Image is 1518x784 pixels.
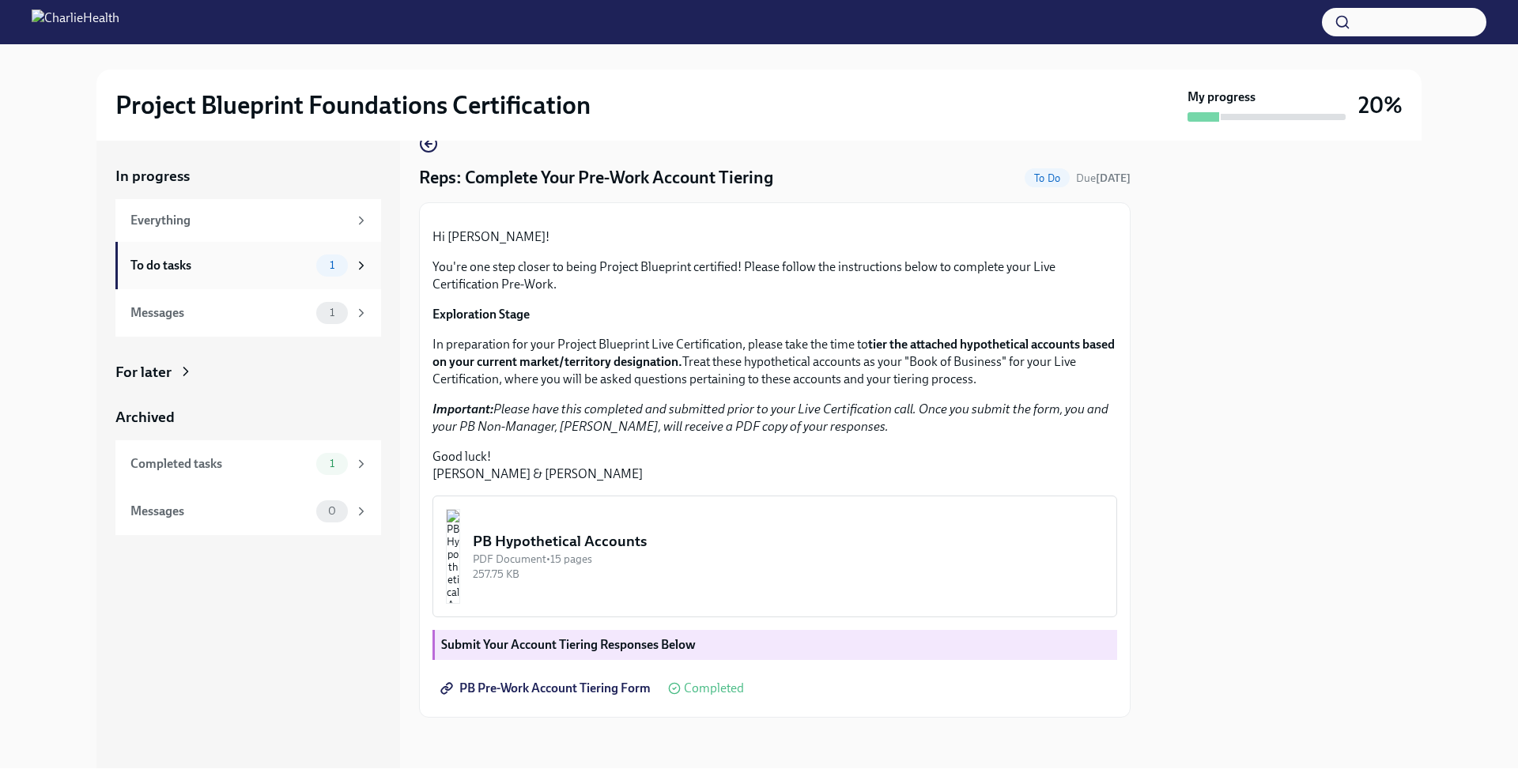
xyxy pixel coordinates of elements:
h3: 20% [1358,91,1403,119]
a: To do tasks1 [115,242,381,289]
strong: [DATE] [1096,171,1131,185]
a: Everything [115,199,381,242]
span: Due [1076,171,1131,185]
span: Completed [684,682,744,695]
div: 257.75 KB [473,567,1104,582]
a: Messages1 [115,289,381,337]
a: PB Pre-Work Account Tiering Form [432,673,662,704]
p: Good luck! [PERSON_NAME] & [PERSON_NAME] [432,448,1117,483]
img: PB Hypothetical Accounts [446,509,460,604]
em: Please have this completed and submitted prior to your Live Certification call. Once you submit t... [432,401,1108,434]
div: For later [115,362,172,383]
a: Archived [115,407,381,428]
div: Everything [130,212,348,229]
div: To do tasks [130,257,310,274]
strong: Important: [432,401,493,416]
p: Hi [PERSON_NAME]! [432,228,1117,246]
div: PB Hypothetical Accounts [473,531,1104,552]
p: In preparation for your Project Blueprint Live Certification, please take the time to Treat these... [432,336,1117,388]
h2: Project Blueprint Foundations Certification [115,89,591,121]
span: 1 [320,259,344,271]
span: PB Pre-Work Account Tiering Form [444,680,651,696]
strong: My progress [1188,89,1256,106]
span: To Do [1025,172,1070,184]
strong: Submit Your Account Tiering Responses Below [441,637,696,652]
span: 0 [319,505,346,517]
span: 1 [320,307,344,318]
h4: Reps: Complete Your Pre-Work Account Tiering [419,166,773,190]
button: PB Hypothetical AccountsPDF Document•15 pages257.75 KB [432,496,1117,617]
span: 1 [320,458,344,469]
div: PDF Document • 15 pages [473,552,1104,567]
div: Messages [130,304,310,322]
p: You're one step closer to being Project Blueprint certified! Please follow the instructions below... [432,258,1117,293]
a: Messages0 [115,488,381,535]
a: In progress [115,166,381,187]
a: Completed tasks1 [115,440,381,488]
a: For later [115,362,381,383]
span: September 8th, 2025 12:00 [1076,171,1131,186]
div: Messages [130,503,310,520]
div: Completed tasks [130,455,310,473]
strong: Exploration Stage [432,307,530,322]
img: CharlieHealth [32,9,119,35]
